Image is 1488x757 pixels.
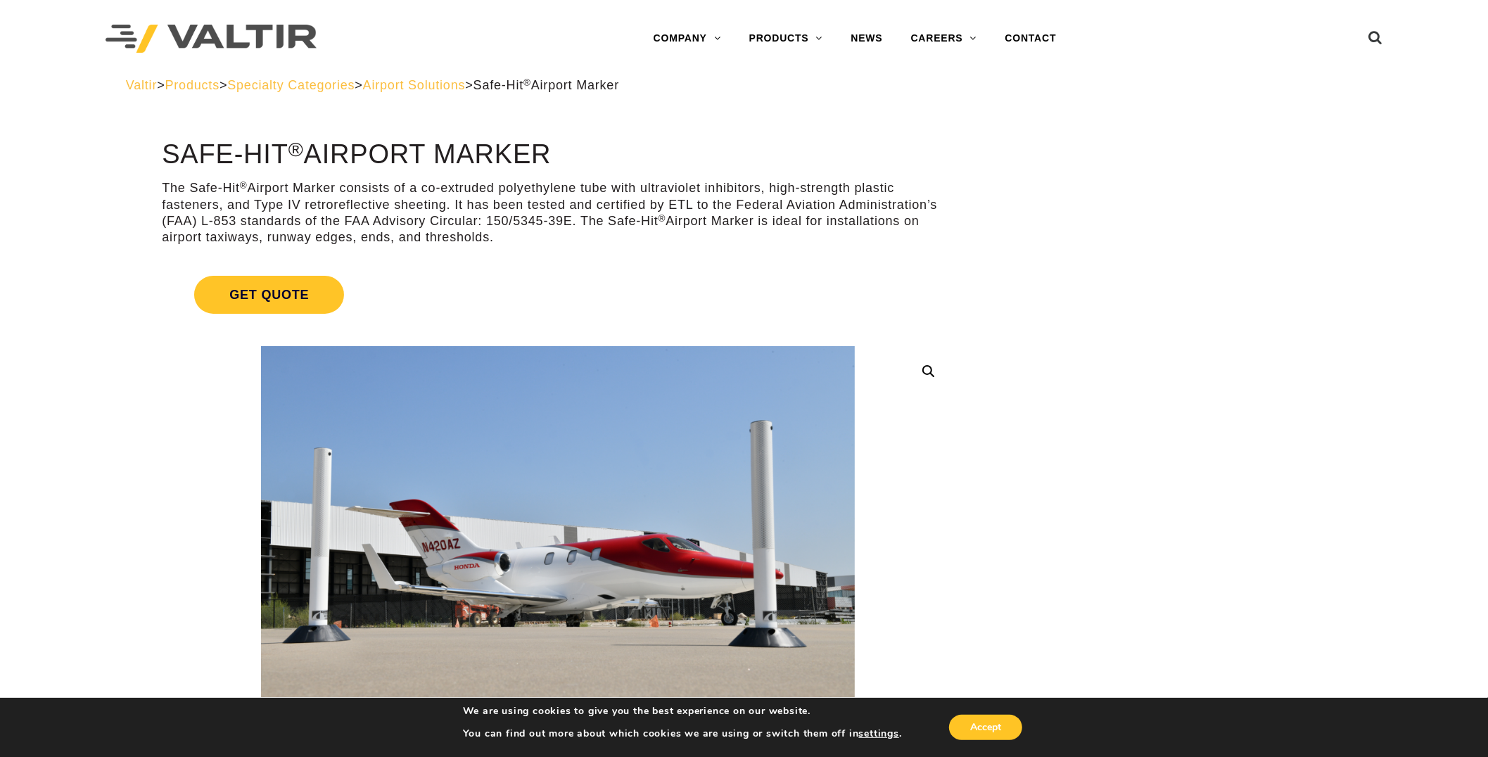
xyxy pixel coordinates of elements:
[463,727,902,740] p: You can find out more about which cookies we are using or switch them off in .
[473,78,619,92] span: Safe-Hit Airport Marker
[126,77,1363,94] div: > > > >
[949,715,1022,740] button: Accept
[859,727,899,740] button: settings
[288,138,304,160] sup: ®
[162,259,954,331] a: Get Quote
[363,78,466,92] a: Airport Solutions
[194,276,344,314] span: Get Quote
[162,140,954,170] h1: Safe-Hit Airport Marker
[640,25,735,53] a: COMPANY
[837,25,896,53] a: NEWS
[463,705,902,718] p: We are using cookies to give you the best experience on our website.
[523,77,531,88] sup: ®
[162,180,954,246] p: The Safe-Hit Airport Marker consists of a co-extruded polyethylene tube with ultraviolet inhibito...
[897,25,991,53] a: CAREERS
[991,25,1071,53] a: CONTACT
[126,78,157,92] a: Valtir
[227,78,355,92] a: Specialty Categories
[735,25,837,53] a: PRODUCTS
[659,213,666,224] sup: ®
[106,25,317,53] img: Valtir
[165,78,220,92] a: Products
[240,180,248,191] sup: ®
